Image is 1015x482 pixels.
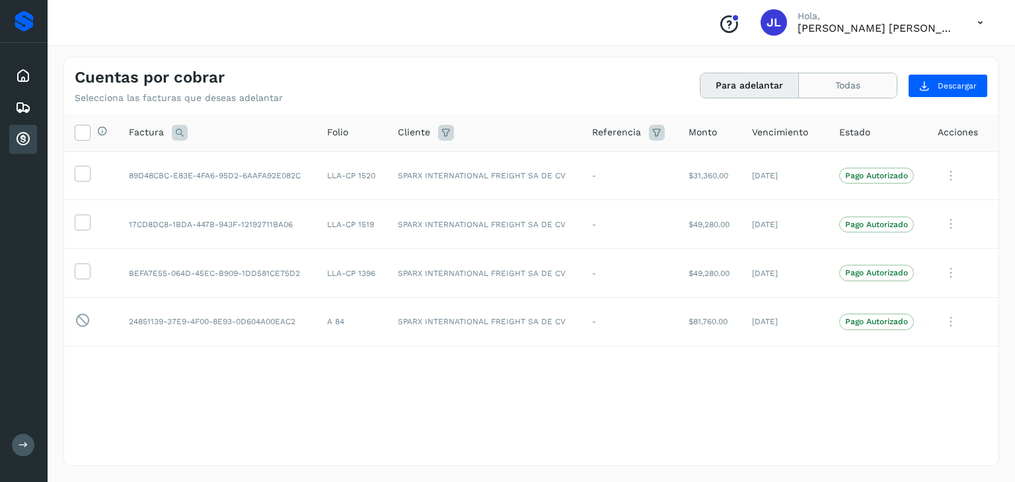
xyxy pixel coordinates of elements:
button: Para adelantar [700,73,799,98]
p: JOSE LUIS GUZMAN ORTA [798,22,956,34]
td: $81,760.00 [678,297,741,346]
span: Folio [327,125,348,139]
td: A 84 [317,297,388,346]
p: Pago Autorizado [845,268,908,277]
td: $31,360.00 [678,151,741,200]
td: $49,280.00 [678,249,741,298]
td: LLA-CP 1520 [317,151,388,200]
div: Inicio [9,61,37,90]
td: SPARX INTERNATIONAL FREIGHT SA DE CV [387,151,581,200]
td: SPARX INTERNATIONAL FREIGHT SA DE CV [387,200,581,249]
td: 89D48CBC-E83E-4FA6-95D2-6AAFA92E082C [118,151,317,200]
span: Monto [689,125,717,139]
p: Hola, [798,11,956,22]
p: Pago Autorizado [845,171,908,180]
td: LLA-CP 1519 [317,200,388,249]
td: [DATE] [741,200,829,249]
div: Embarques [9,93,37,122]
p: Pago Autorizado [845,317,908,326]
td: - [582,297,678,346]
div: Cuentas por cobrar [9,125,37,154]
td: SPARX INTERNATIONAL FREIGHT SA DE CV [387,249,581,298]
td: SPARX INTERNATIONAL FREIGHT SA DE CV [387,297,581,346]
td: 24851139-37E9-4F00-8E93-0D604A00EAC2 [118,297,317,346]
td: - [582,249,678,298]
p: Selecciona las facturas que deseas adelantar [75,92,283,104]
td: LLA-CP 1396 [317,249,388,298]
p: Pago Autorizado [845,220,908,229]
td: [DATE] [741,151,829,200]
span: Acciones [938,125,978,139]
button: Descargar [908,74,988,98]
span: Descargar [938,80,977,92]
button: Todas [799,73,897,98]
td: - [582,200,678,249]
td: $49,280.00 [678,200,741,249]
td: [DATE] [741,297,829,346]
td: 17CD8DC8-1BDA-447B-943F-12192711BA06 [118,200,317,249]
span: Vencimiento [752,125,808,139]
span: Referencia [592,125,641,139]
td: BEFA7E55-064D-45EC-B909-1DD581CE75D2 [118,249,317,298]
span: Factura [129,125,164,139]
span: Cliente [398,125,430,139]
td: - [582,151,678,200]
td: [DATE] [741,249,829,298]
span: Estado [839,125,870,139]
h4: Cuentas por cobrar [75,68,225,87]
